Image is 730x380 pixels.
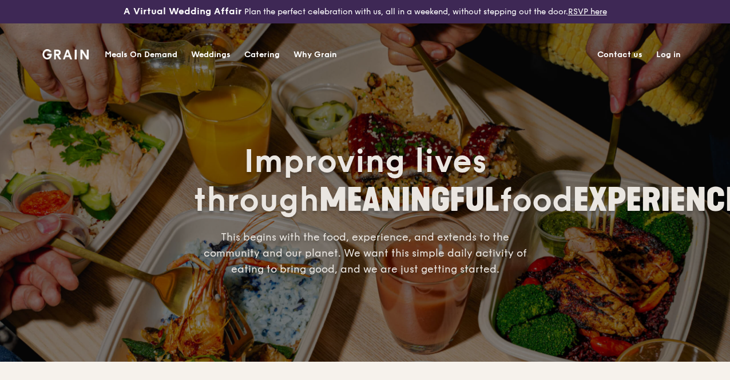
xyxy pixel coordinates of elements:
[244,38,280,72] div: Catering
[204,231,527,275] span: This begins with the food, experience, and extends to the community and our planet. We want this ...
[105,38,177,72] div: Meals On Demand
[124,5,242,18] h3: A Virtual Wedding Affair
[42,49,89,59] img: Grain
[42,37,89,71] a: GrainGrain
[184,38,237,72] a: Weddings
[649,38,688,72] a: Log in
[191,38,231,72] div: Weddings
[237,38,287,72] a: Catering
[319,181,499,219] span: MEANINGFUL
[590,38,649,72] a: Contact us
[122,5,609,19] div: Plan the perfect celebration with us, all in a weekend, without stepping out the door.
[293,38,337,72] div: Why Grain
[568,7,607,17] a: RSVP here
[287,38,344,72] a: Why Grain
